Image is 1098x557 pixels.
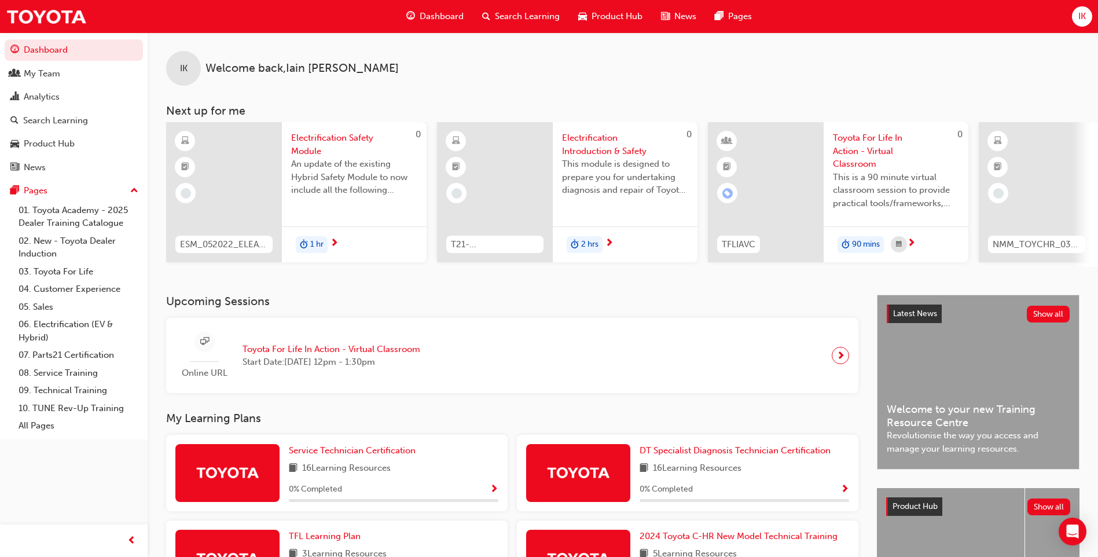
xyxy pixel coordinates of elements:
[14,263,143,281] a: 03. Toyota For Life
[451,238,539,251] span: T21-FOD_HVIS_PREREQ
[10,45,19,56] span: guage-icon
[562,131,688,157] span: Electrification Introduction & Safety
[175,367,233,380] span: Online URL
[723,134,731,149] span: learningResourceType_INSTRUCTOR_LED-icon
[993,188,1004,199] span: learningRecordVerb_NONE-icon
[5,39,143,61] a: Dashboard
[289,445,416,456] span: Service Technician Certification
[10,116,19,126] span: search-icon
[289,530,365,543] a: TFL Learning Plan
[452,134,460,149] span: learningResourceType_ELEARNING-icon
[180,238,268,251] span: ESM_052022_ELEARN
[887,403,1070,429] span: Welcome to your new Training Resource Centre
[836,347,845,364] span: next-icon
[708,122,968,262] a: 0TFLIAVCToyota For Life In Action - Virtual ClassroomThis is a 90 minute virtual classroom sessio...
[127,534,136,548] span: prev-icon
[661,9,670,24] span: news-icon
[842,237,850,252] span: duration-icon
[877,295,1079,470] a: Latest NewsShow allWelcome to your new Training Resource CentreRevolutionise the way you access a...
[289,531,361,541] span: TFL Learning Plan
[994,134,1002,149] span: learningResourceType_ELEARNING-icon
[14,364,143,382] a: 08. Service Training
[6,3,87,30] img: Trak
[14,316,143,346] a: 06. Electrification (EV & Hybrid)
[289,483,342,496] span: 0 % Completed
[893,309,937,318] span: Latest News
[893,501,938,511] span: Product Hub
[24,161,46,174] div: News
[640,531,838,541] span: 2024 Toyota C-HR New Model Technical Training
[14,298,143,316] a: 05. Sales
[723,160,731,175] span: booktick-icon
[5,37,143,180] button: DashboardMy TeamAnalyticsSearch LearningProduct HubNews
[291,157,417,197] span: An update of the existing Hybrid Safety Module to now include all the following electrification v...
[994,160,1002,175] span: booktick-icon
[852,238,880,251] span: 90 mins
[10,92,19,102] span: chart-icon
[722,238,755,251] span: TFLIAVC
[640,444,835,457] a: DT Specialist Diagnosis Technician Certification
[473,5,569,28] a: search-iconSearch Learning
[14,201,143,232] a: 01. Toyota Academy - 2025 Dealer Training Catalogue
[24,137,75,151] div: Product Hub
[416,129,421,140] span: 0
[652,5,706,28] a: news-iconNews
[130,184,138,199] span: up-icon
[571,237,579,252] span: duration-icon
[243,356,420,369] span: Start Date: [DATE] 12pm - 1:30pm
[10,139,19,149] span: car-icon
[300,237,308,252] span: duration-icon
[706,5,761,28] a: pages-iconPages
[1027,306,1070,323] button: Show all
[886,497,1070,516] a: Product HubShow all
[5,86,143,108] a: Analytics
[14,417,143,435] a: All Pages
[887,305,1070,323] a: Latest NewsShow all
[640,530,842,543] a: 2024 Toyota C-HR New Model Technical Training
[592,10,642,23] span: Product Hub
[14,382,143,400] a: 09. Technical Training
[24,67,60,80] div: My Team
[23,114,88,127] div: Search Learning
[200,335,209,349] span: sessionType_ONLINE_URL-icon
[5,63,143,85] a: My Team
[5,180,143,201] button: Pages
[833,131,959,171] span: Toyota For Life In Action - Virtual Classroom
[166,412,858,425] h3: My Learning Plans
[581,238,598,251] span: 2 hrs
[722,188,733,199] span: learningRecordVerb_ENROLL-icon
[569,5,652,28] a: car-iconProduct Hub
[24,184,47,197] div: Pages
[181,160,189,175] span: booktick-icon
[14,280,143,298] a: 04. Customer Experience
[490,482,498,497] button: Show Progress
[24,90,60,104] div: Analytics
[196,462,259,482] img: Trak
[653,461,741,476] span: 16 Learning Resources
[993,238,1081,251] span: NMM_TOYCHR_032024_MODULE_2
[887,429,1070,455] span: Revolutionise the way you access and manage your learning resources.
[495,10,560,23] span: Search Learning
[420,10,464,23] span: Dashboard
[5,133,143,155] a: Product Hub
[452,160,460,175] span: booktick-icon
[562,157,688,197] span: This module is designed to prepare you for undertaking diagnosis and repair of Toyota & Lexus Ele...
[896,237,902,252] span: calendar-icon
[310,238,324,251] span: 1 hr
[728,10,752,23] span: Pages
[490,485,498,495] span: Show Progress
[14,346,143,364] a: 07. Parts21 Certification
[5,110,143,131] a: Search Learning
[406,9,415,24] span: guage-icon
[289,444,420,457] a: Service Technician Certification
[180,62,188,75] span: IK
[640,445,831,456] span: DT Specialist Diagnosis Technician Certification
[10,186,19,196] span: pages-icon
[833,171,959,210] span: This is a 90 minute virtual classroom session to provide practical tools/frameworks, behaviours a...
[181,188,191,199] span: learningRecordVerb_NONE-icon
[302,461,391,476] span: 16 Learning Resources
[5,157,143,178] a: News
[1027,499,1071,515] button: Show all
